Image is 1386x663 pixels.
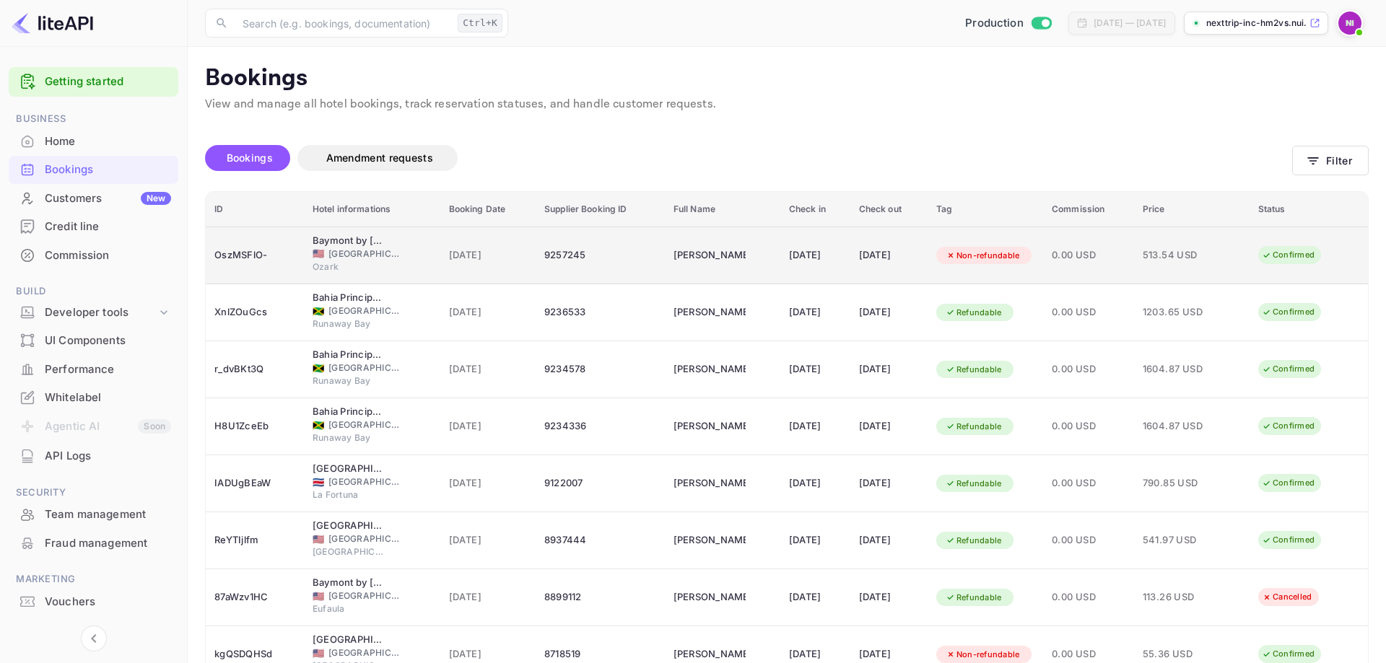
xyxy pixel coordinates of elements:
[1143,247,1215,263] span: 513.54 USD
[205,96,1369,113] p: View and manage all hotel bookings, track reservation statuses, and handle customer requests.
[544,301,656,324] div: 9236533
[1143,646,1215,662] span: 55.36 USD
[214,472,295,495] div: IADUgBEaW
[45,162,171,178] div: Bookings
[674,358,746,381] div: Rahul Noble
[1052,247,1125,263] span: 0.00 USD
[9,185,178,213] div: CustomersNew
[328,646,401,659] span: [GEOGRAPHIC_DATA]
[45,133,171,150] div: Home
[328,418,401,431] span: [GEOGRAPHIC_DATA]
[1252,588,1321,606] div: Cancelled
[9,156,178,183] a: Bookings
[449,475,527,491] span: [DATE]
[1143,475,1215,491] span: 790.85 USD
[9,588,178,616] div: Vouchers
[313,519,385,533] div: Margaritaville Resort Lake Tahoe
[674,472,746,495] div: Pradip Nandi
[449,646,527,662] span: [DATE]
[1143,304,1215,320] span: 1203.65 USD
[674,415,746,438] div: David Hinds
[313,291,385,305] div: Bahia Principe Luxury Runaway Bay - Adults Only - All Inclusive
[9,185,178,211] a: CustomersNew
[1094,17,1166,30] div: [DATE] — [DATE]
[674,301,746,324] div: Akeem Reynolds
[789,415,842,438] div: [DATE]
[1052,475,1125,491] span: 0.00 USD
[9,356,178,384] div: Performance
[45,390,171,406] div: Whitelabel
[45,190,171,207] div: Customers
[141,192,171,205] div: New
[45,506,171,523] div: Team management
[9,327,178,355] div: UI Components
[789,301,842,324] div: [DATE]
[9,356,178,382] a: Performance
[9,284,178,299] span: Build
[313,431,385,444] span: Runaway Bay
[313,535,324,544] span: United States of America
[674,586,746,609] div: William Kerby
[45,361,171,378] div: Performance
[9,442,178,469] a: API Logs
[9,485,178,501] span: Security
[214,586,295,609] div: 87aWzv1HC
[449,304,527,320] span: [DATE]
[214,415,295,438] div: H8U1ZceEb
[227,152,273,164] span: Bookings
[313,633,385,647] div: Econo Lodge Greenville
[1252,417,1324,435] div: Confirmed
[214,358,295,381] div: r_dvBKt3Q
[544,358,656,381] div: 9234578
[965,15,1024,32] span: Production
[789,586,842,609] div: [DATE]
[859,301,919,324] div: [DATE]
[328,361,401,374] span: [GEOGRAPHIC_DATA]
[9,384,178,410] a: Whitelabel
[9,128,178,156] div: Home
[780,192,850,227] th: Check in
[859,472,919,495] div: [DATE]
[214,244,295,267] div: OszMSFlO-
[205,64,1369,93] p: Bookings
[214,529,295,552] div: ReYTIjlfm
[959,15,1057,32] div: Switch to Sandbox mode
[304,192,440,227] th: Hotel informations
[313,421,324,430] span: Jamaica
[544,472,656,495] div: 9122007
[313,260,385,273] span: Ozark
[1052,361,1125,377] span: 0.00 USD
[234,9,452,38] input: Search (e.g. bookings, documentation)
[1143,418,1215,434] span: 1604.87 USD
[936,361,1011,379] div: Refundable
[9,67,178,97] div: Getting started
[9,300,178,325] div: Developer tools
[313,592,324,601] span: United States of America
[328,304,401,317] span: [GEOGRAPHIC_DATA]
[9,242,178,268] a: Commission
[328,247,401,260] span: [GEOGRAPHIC_DATA]
[9,530,178,556] a: Fraud management
[449,589,527,605] span: [DATE]
[313,545,385,558] span: [GEOGRAPHIC_DATA]
[789,358,842,381] div: [DATE]
[936,532,1011,550] div: Refundable
[1052,532,1125,548] span: 0.00 USD
[9,384,178,412] div: Whitelabel
[1043,192,1134,227] th: Commission
[1252,474,1324,492] div: Confirmed
[313,649,324,658] span: United States of America
[789,244,842,267] div: [DATE]
[936,475,1011,493] div: Refundable
[1206,17,1307,30] p: nexttrip-inc-hm2vs.nui...
[936,589,1011,607] div: Refundable
[214,301,295,324] div: XnlZOuGcs
[859,415,919,438] div: [DATE]
[859,586,919,609] div: [DATE]
[9,501,178,527] a: Team management
[544,586,656,609] div: 8899112
[9,128,178,154] a: Home
[1252,246,1324,264] div: Confirmed
[45,448,171,465] div: API Logs
[45,74,171,90] a: Getting started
